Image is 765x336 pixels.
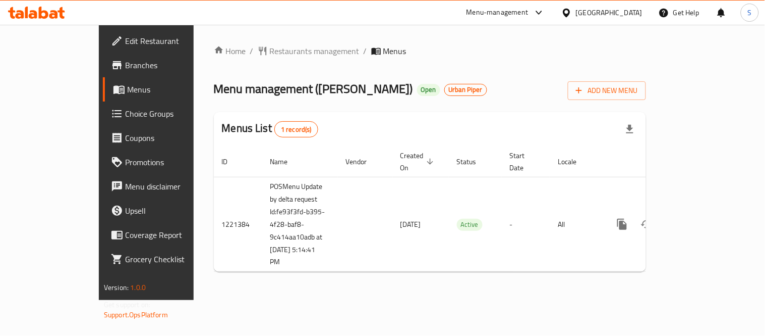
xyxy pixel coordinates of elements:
[618,117,642,141] div: Export file
[466,7,528,19] div: Menu-management
[103,126,226,150] a: Coupons
[274,121,318,137] div: Total records count
[634,212,659,236] button: Change Status
[104,281,129,294] span: Version:
[125,59,218,71] span: Branches
[130,281,146,294] span: 1.0.0
[602,147,715,177] th: Actions
[275,125,318,134] span: 1 record(s)
[510,150,538,174] span: Start Date
[103,102,226,126] a: Choice Groups
[125,132,218,144] span: Coupons
[550,177,602,272] td: All
[125,108,218,120] span: Choice Groups
[417,84,440,96] div: Open
[214,77,413,100] span: Menu management ( [PERSON_NAME] )
[576,7,642,18] div: [GEOGRAPHIC_DATA]
[103,77,226,102] a: Menus
[103,53,226,77] a: Branches
[400,218,421,231] span: [DATE]
[125,35,218,47] span: Edit Restaurant
[222,121,318,137] h2: Menus List
[125,253,218,265] span: Grocery Checklist
[748,7,752,18] span: S
[103,29,226,53] a: Edit Restaurant
[103,150,226,174] a: Promotions
[610,212,634,236] button: more
[568,81,646,100] button: Add New Menu
[104,298,150,311] span: Get support on:
[103,174,226,199] a: Menu disclaimer
[214,45,646,57] nav: breadcrumb
[104,308,168,321] a: Support.OpsPlatform
[262,177,338,272] td: POSMenu Update by delta request Id:fe93f3fd-b395-4f28-baf8-9c414aa10adb at [DATE] 5:14:41 PM
[445,85,487,94] span: Urban Piper
[214,177,262,272] td: 1221384
[364,45,367,57] li: /
[346,156,380,168] span: Vendor
[222,156,241,168] span: ID
[258,45,360,57] a: Restaurants management
[125,205,218,217] span: Upsell
[250,45,254,57] li: /
[576,84,638,97] span: Add New Menu
[558,156,590,168] span: Locale
[502,177,550,272] td: -
[417,85,440,94] span: Open
[214,147,715,272] table: enhanced table
[457,219,483,231] div: Active
[125,156,218,168] span: Promotions
[400,150,437,174] span: Created On
[125,229,218,241] span: Coverage Report
[103,223,226,247] a: Coverage Report
[125,180,218,193] span: Menu disclaimer
[457,156,490,168] span: Status
[457,219,483,230] span: Active
[103,199,226,223] a: Upsell
[103,247,226,271] a: Grocery Checklist
[270,156,301,168] span: Name
[270,45,360,57] span: Restaurants management
[383,45,406,57] span: Menus
[214,45,246,57] a: Home
[127,83,218,95] span: Menus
